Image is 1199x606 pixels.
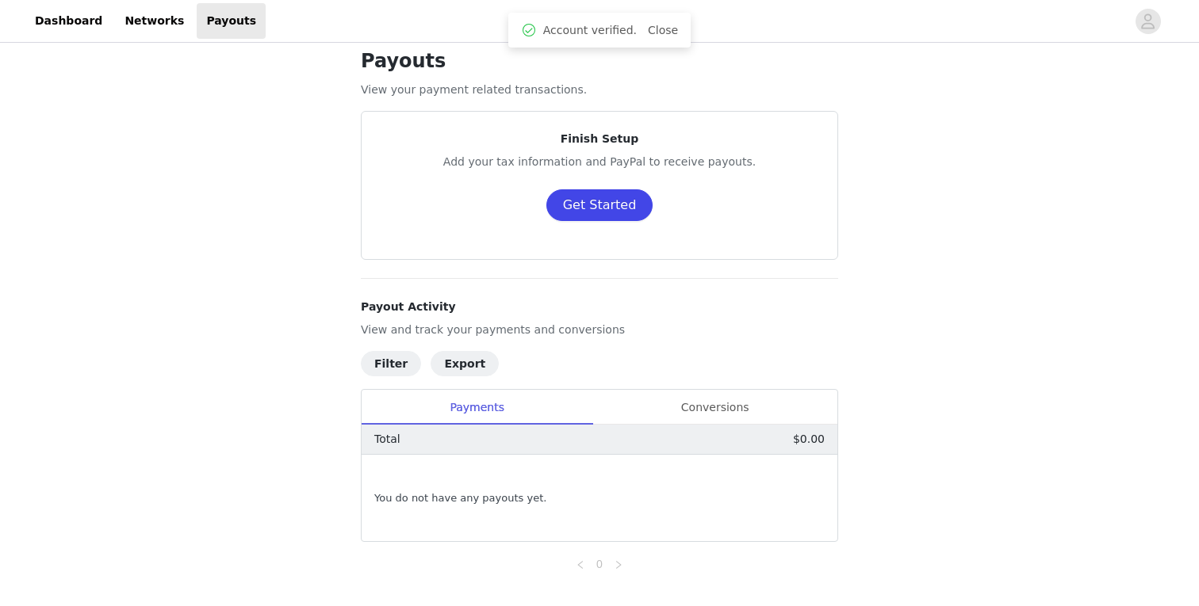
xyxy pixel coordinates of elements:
[543,22,637,39] span: Account verified.
[592,390,837,425] div: Conversions
[590,555,609,574] li: 0
[361,351,421,376] button: Filter
[361,322,838,338] p: View and track your payments and conversions
[793,431,825,448] p: $0.00
[197,3,266,39] a: Payouts
[431,351,499,376] button: Export
[546,189,653,221] button: Get Started
[115,3,193,39] a: Networks
[614,560,623,570] i: icon: right
[591,555,608,573] a: 0
[361,47,838,75] h1: Payouts
[374,431,400,448] p: Total
[381,131,818,147] p: Finish Setup
[25,3,112,39] a: Dashboard
[381,154,818,170] p: Add your tax information and PayPal to receive payouts.
[648,24,678,36] a: Close
[361,82,838,98] p: View your payment related transactions.
[609,555,628,574] li: Next Page
[361,299,838,315] h4: Payout Activity
[571,555,590,574] li: Previous Page
[374,490,546,506] span: You do not have any payouts yet.
[1140,9,1155,34] div: avatar
[576,560,585,570] i: icon: left
[362,390,592,425] div: Payments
